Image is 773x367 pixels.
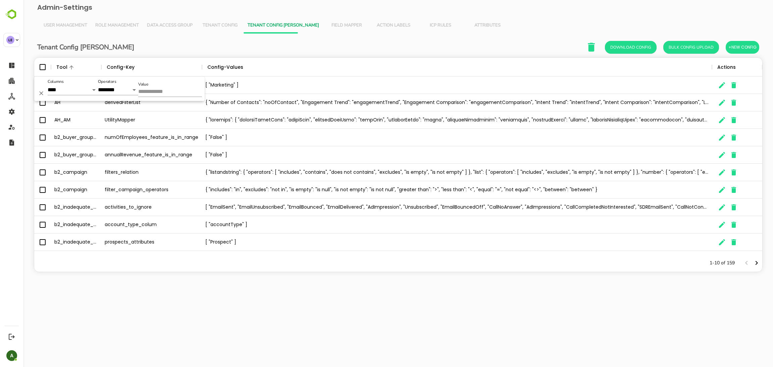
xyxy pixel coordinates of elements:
label: Operators [74,80,93,84]
div: b2_inadequate_persona [28,216,78,233]
div: numOfEmployees_feature_is_in_range [78,129,178,146]
div: b2_inadequate_persona [28,233,78,251]
div: [ "Marketing" ] [178,76,688,94]
div: [ "False" ] [178,129,688,146]
div: activities_to_ignore [78,199,178,216]
p: 1-10 of 159 [686,260,711,266]
span: Tenant Config [PERSON_NAME] [224,23,296,28]
label: Columns [24,80,40,84]
span: User Management [20,23,64,28]
div: [ "EmailSent", "EmailUnsubscribed", "EmailBounced", "EmailDelivered", "AdImpression", "Unsubscrib... [178,199,688,216]
div: filters_relation [78,164,178,181]
span: Role Management [72,23,115,28]
button: Next page [728,258,738,268]
button: Sort [220,63,228,71]
h6: Tenant Config [PERSON_NAME] [14,42,111,53]
label: Value [115,83,125,87]
span: Action Labels [351,23,390,28]
div: Config-Key [83,58,111,76]
span: ICP Rules [398,23,436,28]
div: account_type_colum [78,216,178,233]
div: prospects_attributes [78,233,178,251]
div: { "loremips": { "dolorsiTametCons": "adipiScin", "elitsedDoeiUsmo": "tempOrin", "utlaborEetdo": "... [178,111,688,129]
span: Attributes [445,23,483,28]
div: { "listandstring": { "operators": [ "includes", "contains", "does not contains", "excludes", "is ... [178,164,688,181]
div: Actions [694,58,712,76]
button: Download Config [581,41,633,54]
div: b2_campaign [28,164,78,181]
div: UtilityMapper [78,111,178,129]
div: filter_campaign_operators [78,181,178,199]
div: LE [6,36,14,44]
div: [ "accountType" ] [178,216,688,233]
button: Sort [44,63,52,71]
button: Delete [13,89,22,98]
div: A [6,350,17,361]
button: Sort [111,63,119,71]
button: Bulk Config Upload [640,41,695,54]
div: [ "False" ] [178,146,688,164]
div: Tool [33,58,44,76]
span: +New Config [705,43,733,52]
div: b2_campaign [28,181,78,199]
div: Config-Values [184,58,220,76]
div: The User Data [10,57,739,272]
span: Tenant Config [177,23,216,28]
div: AH [28,94,78,111]
div: { "Number of Contacts": "noOfContact", "Engagement Trend": "engagementTrend", "Engagement Compari... [178,94,688,111]
div: { "includes": "in", "excludes": "not in", "is empty": "is null", "is not empty": "is not null", "... [178,181,688,199]
div: AH_AM [28,111,78,129]
button: Logout [7,332,16,341]
div: [ "Prospect" ] [178,233,688,251]
div: b2_inadequate_persona [28,199,78,216]
div: b2_buyer_group_size_prediction [28,146,78,164]
div: b2_buyer_group_size_prediction [28,129,78,146]
div: annualRevenue_feature_is_in_range [78,146,178,164]
div: derivedFilterList [78,94,178,111]
button: +New Config [702,41,736,54]
span: Data Access Group [123,23,169,28]
span: Field Mapper [304,23,343,28]
div: Vertical tabs example [16,17,733,34]
img: BambooboxLogoMark.f1c84d78b4c51b1a7b5f700c9845e183.svg [3,8,20,21]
